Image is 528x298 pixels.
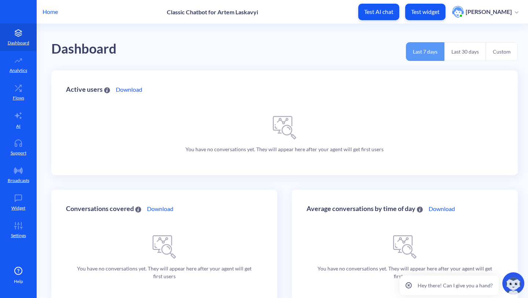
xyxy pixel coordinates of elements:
a: Download [429,204,455,213]
img: copilot-icon.svg [502,272,524,294]
p: You have no conversations yet. They will appear here after your agent will get first users [73,265,255,280]
div: Dashboard [51,39,117,59]
button: user photo[PERSON_NAME] [448,5,522,18]
button: Last 7 days [406,42,444,61]
p: Classic Chatbot for Artem Laskavyi [167,8,258,15]
p: Flows [13,95,24,101]
p: You have no conversations yet. They will appear here after your agent will get first users [314,265,496,280]
p: Test AI chat [364,8,393,15]
p: Home [43,7,58,16]
button: Test AI chat [358,4,399,20]
p: Broadcasts [8,177,29,184]
img: user photo [452,6,464,18]
button: Custom [486,42,518,61]
p: Hey there! Can I give you a hand? [418,281,493,289]
p: AI [16,123,21,130]
a: Download [116,85,142,94]
p: You have no conversations yet. They will appear here after your agent will get first users [186,145,384,153]
div: Active users [66,86,110,93]
p: Widget [11,205,25,211]
span: Help [14,278,23,285]
div: Average conversations by time of day [307,205,423,212]
p: Test widget [411,8,440,15]
p: Analytics [10,67,27,74]
p: [PERSON_NAME] [466,8,512,16]
a: Download [147,204,173,213]
button: Last 30 days [444,42,486,61]
button: Test widget [405,4,445,20]
p: Support [11,150,26,156]
p: Dashboard [8,40,29,46]
p: Settings [11,232,26,239]
div: Conversations covered [66,205,141,212]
